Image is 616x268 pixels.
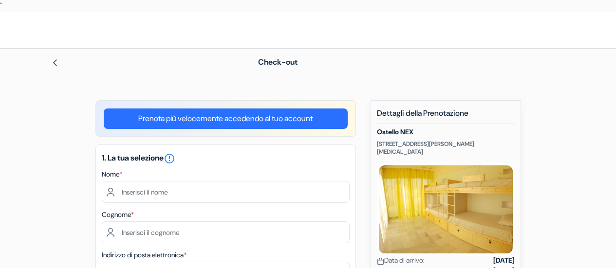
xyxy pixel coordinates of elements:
h5: Dettagli della Prenotazione [377,108,515,124]
input: Inserisci il cognome [102,221,350,243]
img: left_arrow.svg [51,59,59,67]
img: OstelliDellaGioventu.com [12,21,133,38]
img: calendar.svg [377,258,384,265]
span: Data di arrivo: [377,255,425,266]
label: Nome [102,169,122,179]
i: error_outline [164,153,175,164]
h5: Ostello NEX [377,128,515,136]
a: error_outline [164,153,175,163]
input: Inserisci il nome [102,181,350,203]
a: Prenota più velocemente accedendo al tuo account [104,108,348,129]
strong: [DATE] [493,255,515,266]
label: Indirizzo di posta elettronica [102,250,187,260]
p: [STREET_ADDRESS][PERSON_NAME][MEDICAL_DATA] [377,140,515,156]
h5: 1. La tua selezione [102,153,350,164]
label: Cognome [102,210,134,220]
span: Check-out [258,57,298,67]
